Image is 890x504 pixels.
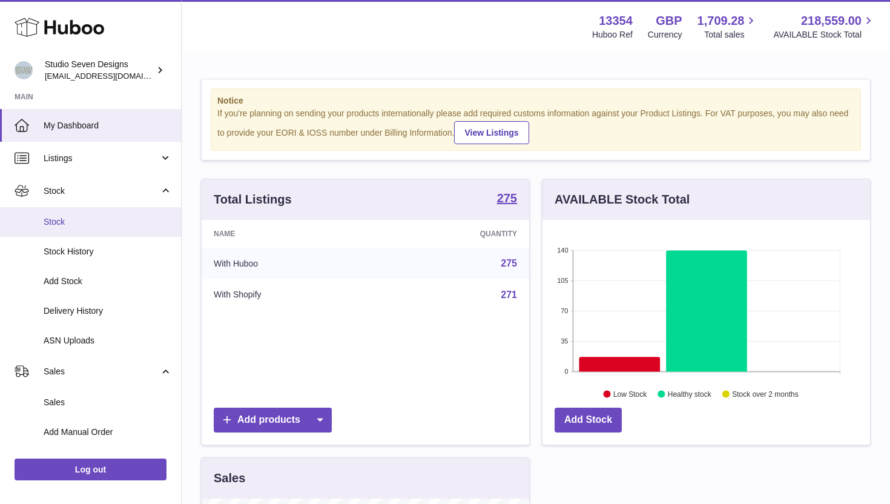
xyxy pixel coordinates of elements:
[773,29,875,41] span: AVAILABLE Stock Total
[497,192,517,207] a: 275
[202,220,378,248] th: Name
[44,305,172,317] span: Delivery History
[564,368,568,375] text: 0
[44,120,172,131] span: My Dashboard
[648,29,682,41] div: Currency
[592,29,633,41] div: Huboo Ref
[599,13,633,29] strong: 13354
[202,279,378,311] td: With Shopify
[561,307,568,314] text: 70
[217,95,854,107] strong: Notice
[555,191,690,208] h3: AVAILABLE Stock Total
[704,29,758,41] span: Total sales
[44,185,159,197] span: Stock
[557,277,568,284] text: 105
[613,390,647,398] text: Low Stock
[668,390,712,398] text: Healthy stock
[697,13,759,41] a: 1,709.28 Total sales
[202,248,378,279] td: With Huboo
[697,13,745,29] span: 1,709.28
[44,335,172,346] span: ASN Uploads
[214,408,332,433] a: Add products
[217,108,854,144] div: If you're planning on sending your products internationally please add required customs informati...
[561,337,568,345] text: 35
[45,59,154,82] div: Studio Seven Designs
[45,71,178,81] span: [EMAIL_ADDRESS][DOMAIN_NAME]
[732,390,798,398] text: Stock over 2 months
[15,61,33,79] img: contact.studiosevendesigns@gmail.com
[378,220,529,248] th: Quantity
[214,470,245,486] h3: Sales
[44,153,159,164] span: Listings
[44,397,172,408] span: Sales
[214,191,292,208] h3: Total Listings
[44,246,172,257] span: Stock History
[501,290,517,300] a: 271
[501,258,517,268] a: 275
[555,408,622,433] a: Add Stock
[801,13,862,29] span: 218,559.00
[44,366,159,377] span: Sales
[44,276,172,287] span: Add Stock
[557,247,568,254] text: 140
[44,426,172,438] span: Add Manual Order
[656,13,682,29] strong: GBP
[497,192,517,204] strong: 275
[454,121,529,144] a: View Listings
[44,216,172,228] span: Stock
[773,13,875,41] a: 218,559.00 AVAILABLE Stock Total
[15,459,166,480] a: Log out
